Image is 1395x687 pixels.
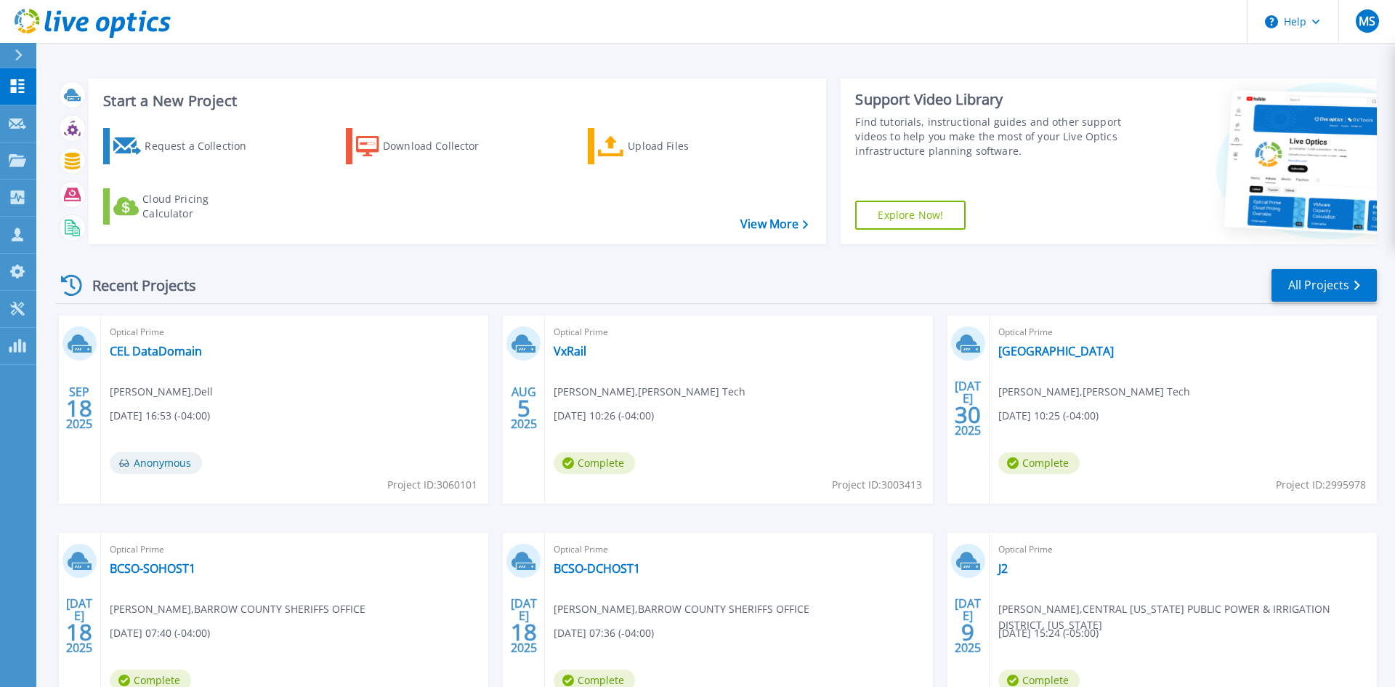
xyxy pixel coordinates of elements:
[554,625,654,641] span: [DATE] 07:36 (-04:00)
[103,128,265,164] a: Request a Collection
[1271,269,1377,302] a: All Projects
[1276,477,1366,493] span: Project ID: 2995978
[510,599,538,652] div: [DATE] 2025
[998,384,1190,400] span: [PERSON_NAME] , [PERSON_NAME] Tech
[65,599,93,652] div: [DATE] 2025
[998,452,1080,474] span: Complete
[554,384,745,400] span: [PERSON_NAME] , [PERSON_NAME] Tech
[110,324,480,340] span: Optical Prime
[554,408,654,424] span: [DATE] 10:26 (-04:00)
[65,382,93,435] div: SEP 2025
[66,402,92,414] span: 18
[998,542,1368,558] span: Optical Prime
[855,90,1128,109] div: Support Video Library
[383,132,499,161] div: Download Collector
[110,601,365,617] span: [PERSON_NAME] , BARROW COUNTY SHERIFFS OFFICE
[142,192,259,221] div: Cloud Pricing Calculator
[110,542,480,558] span: Optical Prime
[855,115,1128,158] div: Find tutorials, instructional guides and other support videos to help you make the most of your L...
[110,384,213,400] span: [PERSON_NAME] , Dell
[554,561,640,576] a: BCSO-DCHOST1
[1359,15,1375,27] span: MS
[510,382,538,435] div: AUG 2025
[998,625,1099,641] span: [DATE] 15:24 (-05:00)
[954,382,982,435] div: [DATE] 2025
[110,344,202,358] a: CEL DataDomain
[740,217,808,231] a: View More
[110,625,210,641] span: [DATE] 07:40 (-04:00)
[588,128,750,164] a: Upload Files
[66,626,92,638] span: 18
[955,409,981,421] span: 30
[103,93,808,109] h3: Start a New Project
[998,344,1114,358] a: [GEOGRAPHIC_DATA]
[855,201,966,230] a: Explore Now!
[554,601,809,617] span: [PERSON_NAME] , BARROW COUNTY SHERIFFS OFFICE
[110,408,210,424] span: [DATE] 16:53 (-04:00)
[832,477,922,493] span: Project ID: 3003413
[56,268,216,303] div: Recent Projects
[628,132,744,161] div: Upload Files
[110,561,195,576] a: BCSO-SOHOST1
[554,452,635,474] span: Complete
[998,408,1099,424] span: [DATE] 10:25 (-04:00)
[387,477,477,493] span: Project ID: 3060101
[998,324,1368,340] span: Optical Prime
[103,188,265,225] a: Cloud Pricing Calculator
[110,452,202,474] span: Anonymous
[554,344,586,358] a: VxRail
[554,542,923,558] span: Optical Prime
[998,561,1008,576] a: J2
[145,132,261,161] div: Request a Collection
[554,324,923,340] span: Optical Prime
[998,601,1377,633] span: [PERSON_NAME] , CENTRAL [US_STATE] PUBLIC POWER & IRRIGATION DISTRICT, [US_STATE]
[511,626,537,638] span: 18
[346,128,508,164] a: Download Collector
[954,599,982,652] div: [DATE] 2025
[517,402,530,414] span: 5
[961,626,974,638] span: 9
